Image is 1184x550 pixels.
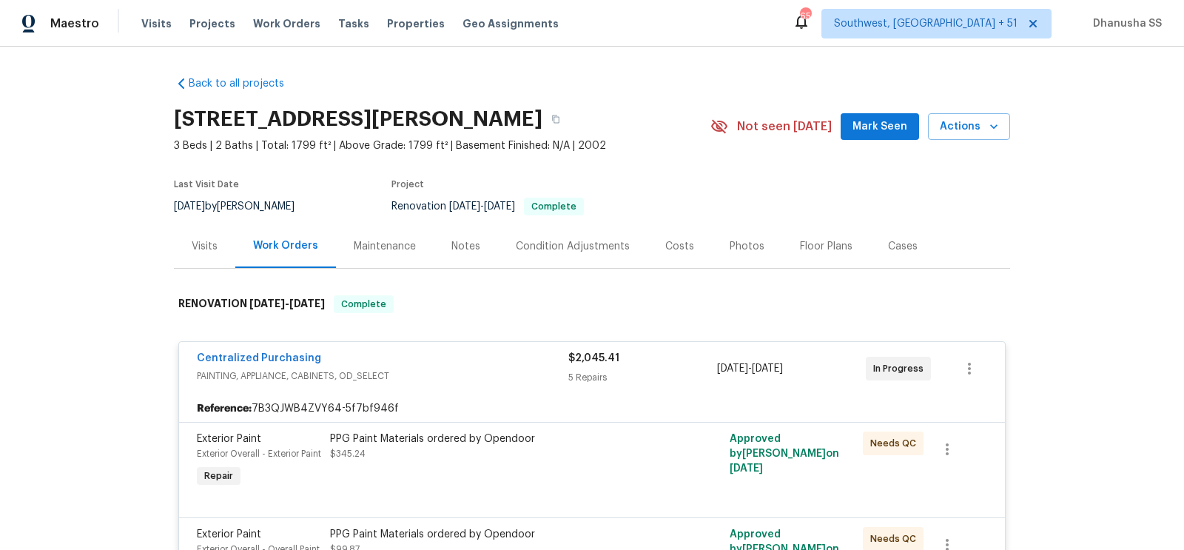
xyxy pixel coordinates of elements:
[568,370,717,385] div: 5 Repairs
[289,298,325,309] span: [DATE]
[717,361,783,376] span: -
[178,295,325,313] h6: RENOVATION
[568,353,619,363] span: $2,045.41
[174,198,312,215] div: by [PERSON_NAME]
[50,16,99,31] span: Maestro
[449,201,480,212] span: [DATE]
[391,180,424,189] span: Project
[752,363,783,374] span: [DATE]
[928,113,1010,141] button: Actions
[197,369,568,383] span: PAINTING, APPLIANCE, CABINETS, OD_SELECT
[197,353,321,363] a: Centralized Purchasing
[197,401,252,416] b: Reference:
[841,113,919,141] button: Mark Seen
[391,201,584,212] span: Renovation
[330,449,366,458] span: $345.24
[484,201,515,212] span: [DATE]
[179,395,1005,422] div: 7B3QJWB4ZVY64-5f7bf946f
[800,9,810,24] div: 656
[192,239,218,254] div: Visits
[253,16,320,31] span: Work Orders
[730,239,764,254] div: Photos
[335,297,392,312] span: Complete
[730,463,763,474] span: [DATE]
[834,16,1017,31] span: Southwest, [GEOGRAPHIC_DATA] + 51
[197,434,261,444] span: Exterior Paint
[387,16,445,31] span: Properties
[197,449,321,458] span: Exterior Overall - Exterior Paint
[717,363,748,374] span: [DATE]
[174,201,205,212] span: [DATE]
[189,16,235,31] span: Projects
[253,238,318,253] div: Work Orders
[542,106,569,133] button: Copy Address
[516,239,630,254] div: Condition Adjustments
[449,201,515,212] span: -
[174,281,1010,328] div: RENOVATION [DATE]-[DATE]Complete
[174,180,239,189] span: Last Visit Date
[1087,16,1162,31] span: Dhanusha SS
[330,432,654,446] div: PPG Paint Materials ordered by Opendoor
[737,119,832,134] span: Not seen [DATE]
[141,16,172,31] span: Visits
[800,239,852,254] div: Floor Plans
[873,361,929,376] span: In Progress
[525,202,582,211] span: Complete
[330,527,654,542] div: PPG Paint Materials ordered by Opendoor
[852,118,907,136] span: Mark Seen
[174,112,542,127] h2: [STREET_ADDRESS][PERSON_NAME]
[870,436,922,451] span: Needs QC
[174,76,316,91] a: Back to all projects
[888,239,918,254] div: Cases
[451,239,480,254] div: Notes
[462,16,559,31] span: Geo Assignments
[940,118,998,136] span: Actions
[249,298,325,309] span: -
[249,298,285,309] span: [DATE]
[730,434,839,474] span: Approved by [PERSON_NAME] on
[354,239,416,254] div: Maintenance
[174,138,710,153] span: 3 Beds | 2 Baths | Total: 1799 ft² | Above Grade: 1799 ft² | Basement Finished: N/A | 2002
[665,239,694,254] div: Costs
[338,19,369,29] span: Tasks
[870,531,922,546] span: Needs QC
[197,529,261,540] span: Exterior Paint
[198,469,239,483] span: Repair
